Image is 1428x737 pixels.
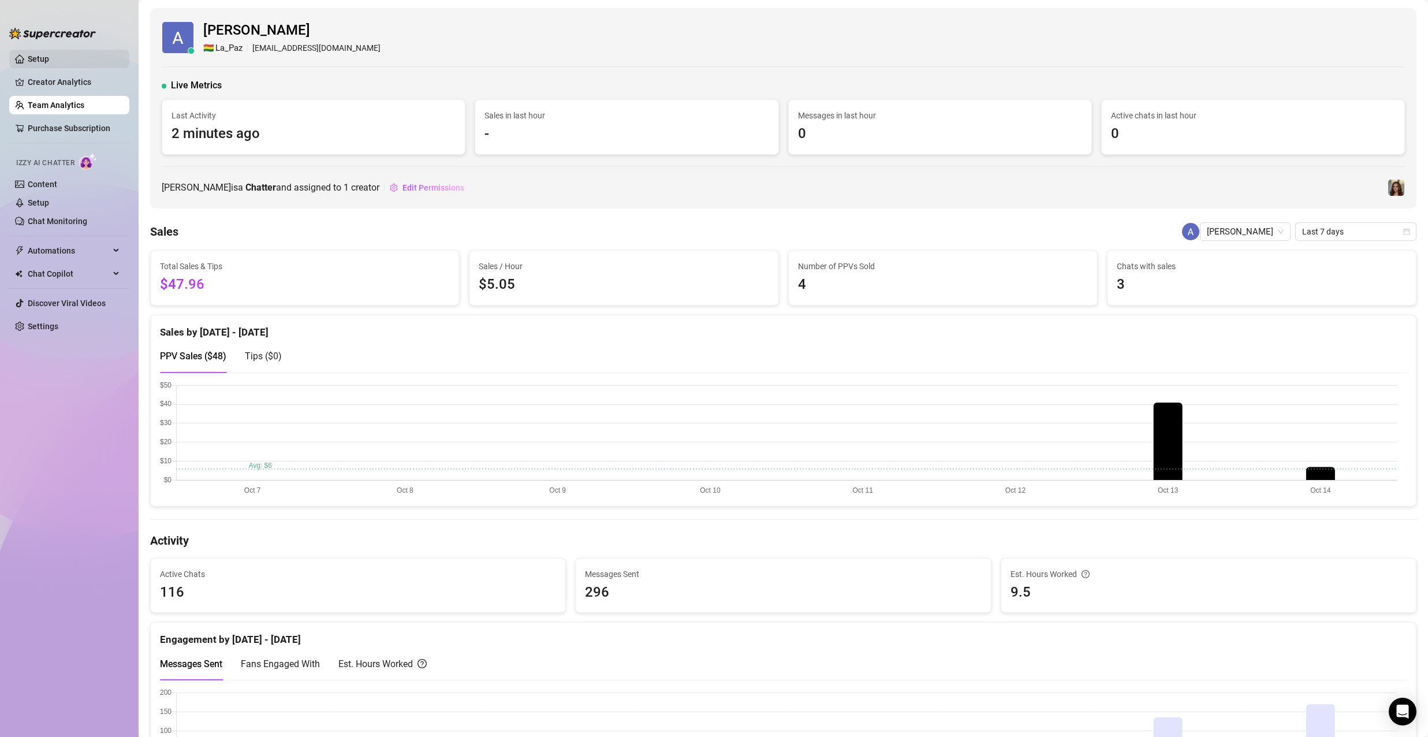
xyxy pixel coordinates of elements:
span: Messages in last hour [798,109,1082,122]
img: Chat Copilot [15,270,23,278]
span: [PERSON_NAME] [203,20,381,42]
span: Active Chats [160,568,556,580]
b: Chatter [245,182,276,193]
div: Engagement by [DATE] - [DATE] [160,623,1407,647]
button: Edit Permissions [389,178,465,197]
img: logo-BBDzfeDw.svg [9,28,96,39]
span: thunderbolt [15,246,24,255]
span: Live Metrics [171,79,222,92]
span: question-circle [417,657,427,671]
span: question-circle [1082,568,1090,580]
span: Chats with sales [1117,260,1407,273]
span: 9.5 [1011,582,1407,604]
a: Content [28,180,57,189]
h4: Sales [150,224,178,240]
span: Last 7 days [1302,223,1410,240]
span: 🇧🇴 [203,42,214,55]
span: 296 [585,582,981,604]
span: Sales / Hour [479,260,769,273]
span: 2 minutes ago [171,123,456,145]
span: 0 [798,123,1082,145]
span: PPV Sales ( $48 ) [160,351,226,362]
h4: Activity [150,533,1416,549]
div: Est. Hours Worked [1011,568,1407,580]
img: Valentina [1388,180,1404,196]
div: [EMAIL_ADDRESS][DOMAIN_NAME] [203,42,381,55]
span: Tips ( $0 ) [245,351,282,362]
span: Active chats in last hour [1111,109,1395,122]
span: Chat Copilot [28,265,110,283]
span: Izzy AI Chatter [16,158,74,169]
span: Total Sales & Tips [160,260,450,273]
img: AI Chatter [79,153,97,170]
span: $47.96 [160,274,450,296]
span: 1 [344,182,349,193]
span: 116 [160,582,556,604]
div: Est. Hours Worked [338,657,427,671]
span: Sales in last hour [484,109,769,122]
a: Team Analytics [28,100,84,110]
span: Alejandro Espiritu [1207,223,1284,240]
span: Edit Permissions [402,183,464,192]
a: Setup [28,198,49,207]
span: Fans Engaged With [241,658,320,669]
div: Open Intercom Messenger [1389,698,1416,725]
a: Discover Viral Videos [28,299,106,308]
img: Alejandro Espiritu [162,22,193,53]
span: Automations [28,241,110,260]
span: - [484,123,769,145]
span: 4 [798,274,1088,296]
span: Last Activity [171,109,456,122]
span: Number of PPVs Sold [798,260,1088,273]
span: setting [390,184,398,192]
a: Creator Analytics [28,73,120,91]
span: 3 [1117,274,1407,296]
a: Purchase Subscription [28,119,120,137]
span: Messages Sent [160,658,222,669]
a: Chat Monitoring [28,217,87,226]
span: Messages Sent [585,568,981,580]
span: 0 [1111,123,1395,145]
img: Alejandro Espiritu [1182,223,1199,240]
span: $5.05 [479,274,769,296]
a: Settings [28,322,58,331]
a: Setup [28,54,49,64]
span: calendar [1403,228,1410,235]
span: La_Paz [215,42,243,55]
div: Sales by [DATE] - [DATE] [160,315,1407,340]
span: [PERSON_NAME] is a and assigned to creator [162,180,379,195]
